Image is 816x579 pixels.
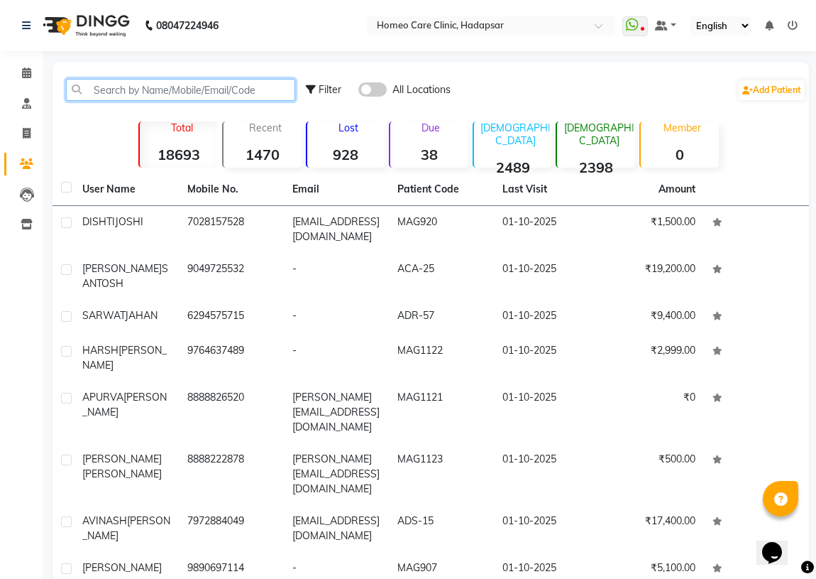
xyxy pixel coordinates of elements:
[392,82,451,97] span: All Locations
[284,382,389,443] td: [PERSON_NAME][EMAIL_ADDRESS][DOMAIN_NAME]
[390,146,468,163] strong: 38
[179,300,284,335] td: 6294575715
[313,121,385,134] p: Lost
[494,335,599,382] td: 01-10-2025
[494,300,599,335] td: 01-10-2025
[389,505,494,552] td: ADS-15
[82,453,162,465] span: [PERSON_NAME]
[66,79,295,101] input: Search by Name/Mobile/Email/Code
[650,173,704,205] th: Amount
[36,6,133,45] img: logo
[82,391,167,418] span: [PERSON_NAME]
[82,514,127,527] span: AVINASH
[494,505,599,552] td: 01-10-2025
[284,300,389,335] td: -
[389,335,494,382] td: MAG1122
[125,309,158,322] span: JAHAN
[284,253,389,300] td: -
[82,467,162,480] span: [PERSON_NAME]
[494,382,599,443] td: 01-10-2025
[494,173,599,206] th: Last Visit
[82,391,123,404] span: APURVA
[82,344,118,357] span: HARSH
[284,173,389,206] th: Email
[82,344,167,372] span: [PERSON_NAME]
[179,443,284,505] td: 8888222878
[74,173,179,206] th: User Name
[82,561,162,574] span: [PERSON_NAME]
[307,146,385,163] strong: 928
[284,505,389,552] td: [EMAIL_ADDRESS][DOMAIN_NAME]
[179,253,284,300] td: 9049725532
[393,121,468,134] p: Due
[284,335,389,382] td: -
[82,262,162,275] span: [PERSON_NAME]
[389,206,494,253] td: MAG920
[179,382,284,443] td: 8888826520
[599,443,704,505] td: ₹500.00
[563,121,635,147] p: [DEMOGRAPHIC_DATA]
[82,215,115,228] span: DISHTI
[179,335,284,382] td: 9764637489
[641,146,719,163] strong: 0
[284,206,389,253] td: [EMAIL_ADDRESS][DOMAIN_NAME]
[646,121,719,134] p: Member
[739,80,805,100] a: Add Patient
[599,206,704,253] td: ₹1,500.00
[480,121,552,147] p: [DEMOGRAPHIC_DATA]
[494,443,599,505] td: 01-10-2025
[179,206,284,253] td: 7028157528
[115,215,143,228] span: JOSHI
[494,206,599,253] td: 01-10-2025
[284,443,389,505] td: [PERSON_NAME][EMAIL_ADDRESS][DOMAIN_NAME]
[389,253,494,300] td: ACA-25
[474,158,552,176] strong: 2489
[599,300,704,335] td: ₹9,400.00
[82,309,125,322] span: SARWAT
[599,253,704,300] td: ₹19,200.00
[179,505,284,552] td: 7972884049
[599,382,704,443] td: ₹0
[389,443,494,505] td: MAG1123
[389,300,494,335] td: ADR-57
[140,146,218,163] strong: 18693
[179,173,284,206] th: Mobile No.
[319,83,341,96] span: Filter
[156,6,219,45] b: 08047224946
[389,382,494,443] td: MAG1121
[229,121,302,134] p: Recent
[389,173,494,206] th: Patient Code
[145,121,218,134] p: Total
[599,335,704,382] td: ₹2,999.00
[599,505,704,552] td: ₹17,400.00
[557,158,635,176] strong: 2398
[494,253,599,300] td: 01-10-2025
[224,146,302,163] strong: 1470
[756,522,802,565] iframe: chat widget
